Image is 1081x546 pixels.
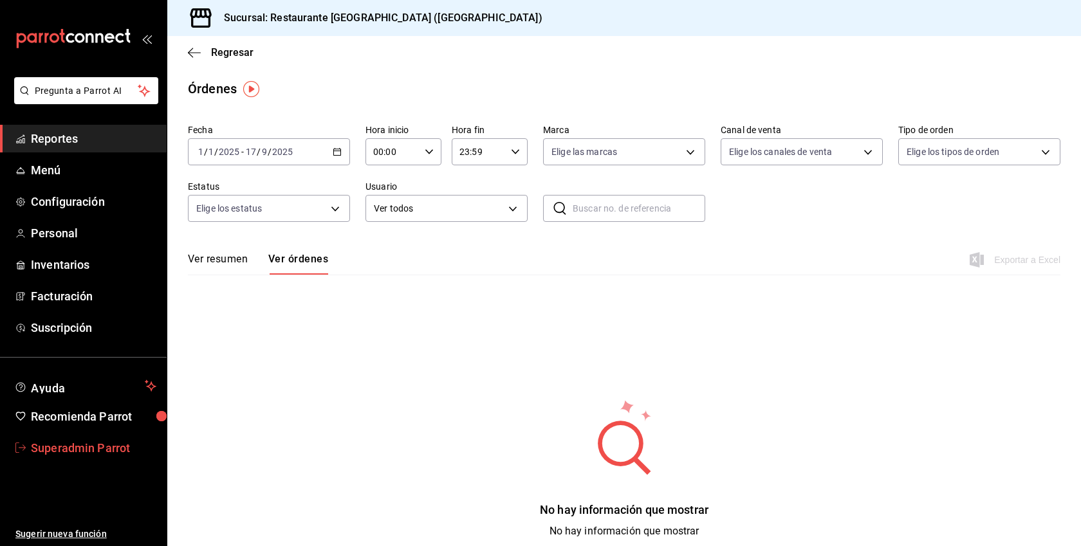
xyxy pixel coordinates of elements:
[214,10,542,26] h3: Sucursal: Restaurante [GEOGRAPHIC_DATA] ([GEOGRAPHIC_DATA])
[550,525,699,537] span: No hay información que mostrar
[573,196,705,221] input: Buscar no. de referencia
[540,501,708,518] div: No hay información que mostrar
[31,256,156,273] span: Inventarios
[9,93,158,107] a: Pregunta a Parrot AI
[31,224,156,242] span: Personal
[729,145,832,158] span: Elige los canales de venta
[365,125,441,134] label: Hora inicio
[35,84,138,98] span: Pregunta a Parrot AI
[272,147,293,157] input: ----
[204,147,208,157] span: /
[31,439,156,457] span: Superadmin Parrot
[365,182,528,191] label: Usuario
[374,202,504,215] span: Ver todos
[218,147,240,157] input: ----
[243,81,259,97] img: Tooltip marker
[31,193,156,210] span: Configuración
[898,125,1060,134] label: Tipo de orden
[15,527,156,541] span: Sugerir nueva función
[551,145,617,158] span: Elige las marcas
[142,33,152,44] button: open_drawer_menu
[31,287,156,305] span: Facturación
[268,253,328,275] button: Ver órdenes
[31,130,156,147] span: Reportes
[188,253,328,275] div: navigation tabs
[31,319,156,336] span: Suscripción
[543,125,705,134] label: Marca
[188,46,254,59] button: Regresar
[214,147,218,157] span: /
[31,161,156,179] span: Menú
[261,147,268,157] input: --
[196,202,262,215] span: Elige los estatus
[188,253,248,275] button: Ver resumen
[31,378,140,394] span: Ayuda
[31,408,156,425] span: Recomienda Parrot
[14,77,158,104] button: Pregunta a Parrot AI
[188,182,350,191] label: Estatus
[907,145,999,158] span: Elige los tipos de orden
[188,79,237,98] div: Órdenes
[241,147,244,157] span: -
[208,147,214,157] input: --
[268,147,272,157] span: /
[257,147,261,157] span: /
[721,125,883,134] label: Canal de venta
[198,147,204,157] input: --
[211,46,254,59] span: Regresar
[245,147,257,157] input: --
[452,125,528,134] label: Hora fin
[188,125,350,134] label: Fecha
